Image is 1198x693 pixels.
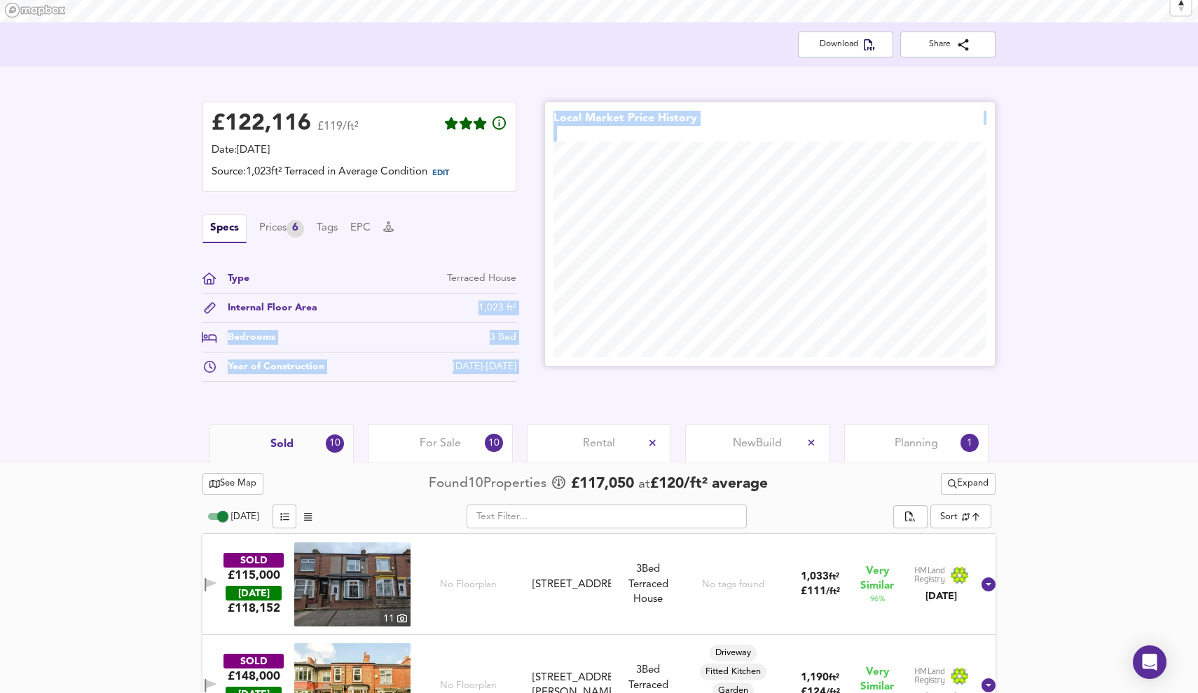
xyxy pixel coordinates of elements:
[212,165,507,183] div: Source: 1,023ft² Terraced in Average Condition
[798,32,893,57] button: Download
[553,111,697,142] div: Local Market Price History
[432,170,449,177] span: EDIT
[914,566,969,584] img: Land Registry
[914,589,969,603] div: [DATE]
[4,2,66,18] a: Mapbox homepage
[914,667,969,685] img: Land Registry
[860,564,894,593] span: Very Similar
[228,601,280,616] span: £ 118,152
[317,121,359,142] span: £119/ft²
[930,505,991,528] div: Sort
[980,576,997,593] svg: Show Details
[961,434,979,452] div: 1
[700,664,766,680] div: Fitted Kitchen
[801,673,829,683] span: 1,190
[485,434,503,452] div: 10
[350,221,371,236] button: EPC
[453,359,516,374] div: [DATE]-[DATE]
[231,512,259,521] span: [DATE]
[287,220,304,238] div: 6
[893,505,927,529] div: split button
[710,647,757,659] span: Driveway
[478,301,516,315] div: 1,023 ft²
[294,542,411,626] a: property thumbnail 11
[317,221,338,236] button: Tags
[1133,645,1166,679] div: Open Intercom Messenger
[870,593,885,605] span: 96 %
[294,542,411,626] img: property thumbnail
[650,476,768,491] span: £ 120 / ft² average
[259,220,304,238] div: Prices
[326,434,344,453] div: 10
[700,666,766,678] span: Fitted Kitchen
[447,271,516,286] div: Terraced House
[801,586,840,597] span: £ 111
[380,611,411,626] div: 11
[710,645,757,661] div: Driveway
[223,553,284,568] div: SOLD
[226,586,282,601] div: [DATE]
[829,572,839,582] span: ft²
[212,114,311,135] div: £ 122,116
[948,476,989,492] span: Expand
[532,577,612,592] div: [STREET_ADDRESS]
[429,474,550,493] div: Found 10 Propert ies
[228,668,280,684] div: £148,000
[895,436,938,451] span: Planning
[941,473,996,495] div: split button
[911,37,984,52] span: Share
[212,143,507,158] div: Date: [DATE]
[270,437,294,452] span: Sold
[209,476,256,492] span: See Map
[216,330,275,345] div: Bedrooms
[420,436,461,451] span: For Sale
[202,214,247,243] button: Specs
[467,505,747,528] input: Text Filter...
[216,359,324,374] div: Year of Construction
[216,271,249,286] div: Type
[801,572,829,582] span: 1,033
[216,301,317,315] div: Internal Floor Area
[638,478,650,491] span: at
[583,436,615,451] span: Rental
[571,474,634,495] span: £ 117,050
[826,587,840,596] span: / ft²
[223,654,284,668] div: SOLD
[202,473,263,495] button: See Map
[733,436,782,451] span: New Build
[617,562,680,607] div: 3 Bed Terraced House
[940,510,958,523] div: Sort
[259,220,304,238] button: Prices6
[440,578,497,591] span: No Floorplan
[809,37,882,52] span: Download
[228,568,280,583] div: £115,000
[490,330,516,345] div: 3 Bed
[440,679,497,692] span: No Floorplan
[941,473,996,495] button: Expand
[202,534,996,635] div: SOLD£115,000 [DATE]£118,152property thumbnail 11 No Floorplan[STREET_ADDRESS]3Bed Terraced HouseN...
[900,32,996,57] button: Share
[702,578,764,591] div: No tags found
[829,673,839,682] span: ft²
